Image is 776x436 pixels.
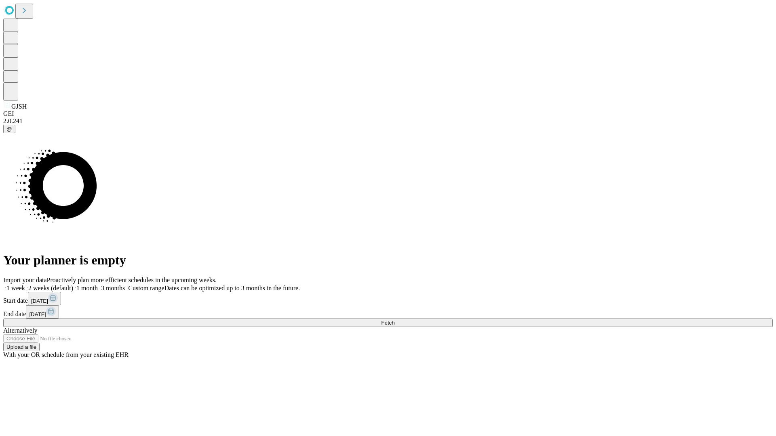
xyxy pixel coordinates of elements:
span: Custom range [128,285,164,291]
span: With your OR schedule from your existing EHR [3,351,129,358]
button: Fetch [3,319,773,327]
div: GEI [3,110,773,117]
span: Dates can be optimized up to 3 months in the future. [164,285,300,291]
span: @ [6,126,12,132]
div: End date [3,305,773,319]
button: [DATE] [28,292,61,305]
span: 2 weeks (default) [28,285,73,291]
span: 3 months [101,285,125,291]
span: [DATE] [29,311,46,317]
span: 1 month [76,285,98,291]
span: [DATE] [31,298,48,304]
button: @ [3,125,15,133]
span: Alternatively [3,327,37,334]
button: Upload a file [3,343,40,351]
span: Proactively plan more efficient schedules in the upcoming weeks. [47,277,217,283]
span: Import your data [3,277,47,283]
h1: Your planner is empty [3,253,773,268]
div: Start date [3,292,773,305]
span: 1 week [6,285,25,291]
div: 2.0.241 [3,117,773,125]
span: GJSH [11,103,27,110]
span: Fetch [381,320,394,326]
button: [DATE] [26,305,59,319]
